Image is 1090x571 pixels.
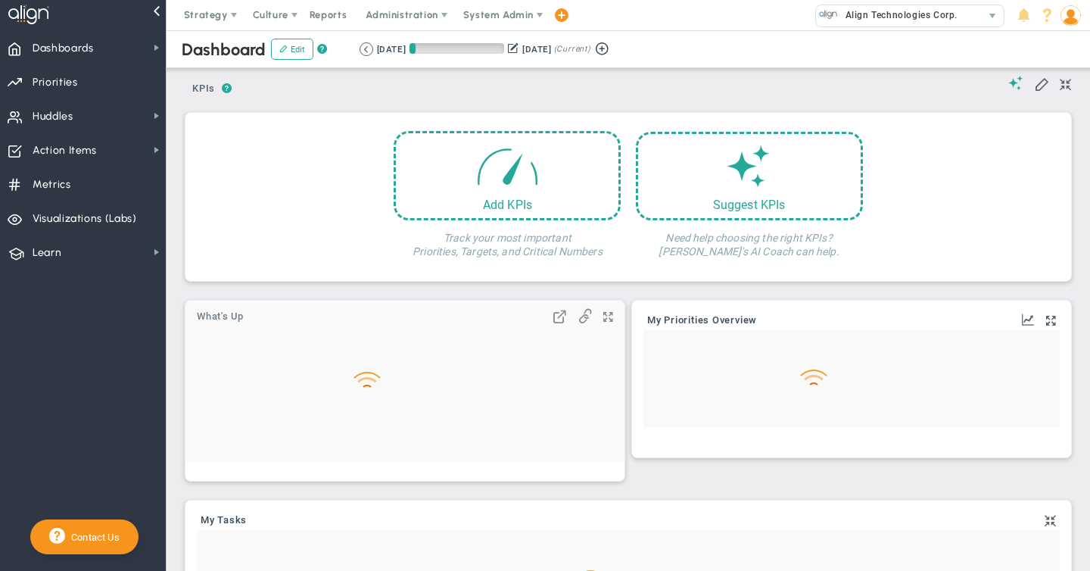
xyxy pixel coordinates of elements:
[33,135,97,167] span: Action Items
[982,5,1004,27] span: select
[33,101,73,133] span: Huddles
[33,33,94,64] span: Dashboards
[396,198,618,212] div: Add KPIs
[463,9,534,20] span: System Admin
[1034,76,1049,91] span: Edit My KPIs
[838,5,958,25] span: Align Technologies Corp.
[522,42,551,56] div: [DATE]
[647,315,757,327] button: My Priorities Overview
[33,203,137,235] span: Visualizations (Labs)
[184,9,228,20] span: Strategy
[647,315,757,326] span: My Priorities Overview
[33,169,71,201] span: Metrics
[271,39,313,60] button: Edit
[65,532,120,543] span: Contact Us
[201,515,247,527] a: My Tasks
[366,9,438,20] span: Administration
[185,76,222,101] span: KPIs
[1060,5,1081,26] img: 50249.Person.photo
[33,67,78,98] span: Priorities
[201,515,247,526] span: My Tasks
[638,198,861,212] div: Suggest KPIs
[185,76,222,103] button: KPIs
[819,5,838,24] img: 10991.Company.photo
[182,39,266,60] span: Dashboard
[554,42,590,56] span: (Current)
[377,42,406,56] div: [DATE]
[253,9,288,20] span: Culture
[33,237,61,269] span: Learn
[636,220,863,258] h4: Need help choosing the right KPIs? [PERSON_NAME]'s AI Coach can help.
[394,220,621,258] h4: Track your most important Priorities, Targets, and Critical Numbers
[1008,76,1023,90] span: Suggestions (AI Feature)
[410,43,504,54] div: Period Progress: 6% Day 6 of 86 with 80 remaining.
[360,42,373,56] button: Go to previous period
